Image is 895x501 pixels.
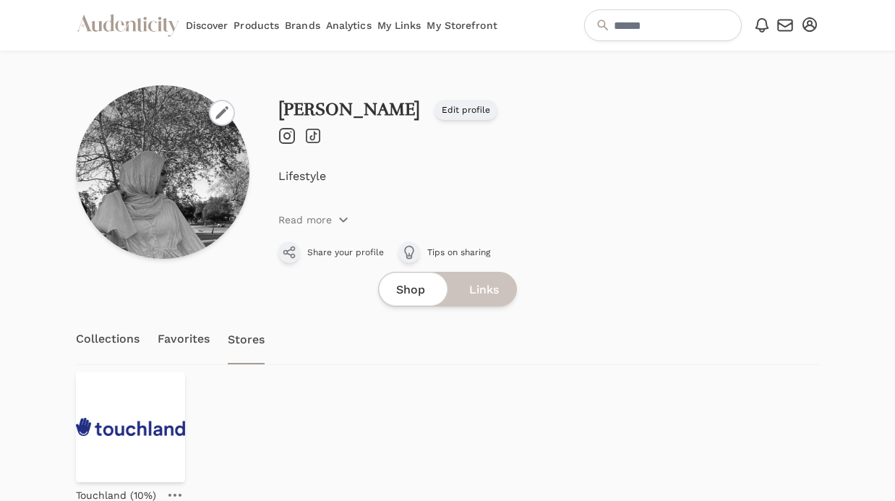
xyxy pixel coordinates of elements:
a: [PERSON_NAME] [278,98,420,120]
span: Shop [396,281,425,299]
p: Lifestyle [278,168,820,185]
label: Change photo [209,100,235,126]
a: Collections [76,314,140,364]
span: Links [469,281,499,299]
a: Edit profile [434,100,497,120]
button: Read more [278,213,349,227]
a: Favorites [158,314,210,364]
span: Tips on sharing [427,247,490,258]
p: Read more [278,213,332,227]
button: Share your profile [278,241,384,263]
a: Tips on sharing [398,241,490,263]
span: Share your profile [307,247,384,258]
img: 637588e861ace04eef377fd3_touchland-p-800.png [76,372,186,482]
img: Profile picture [76,85,249,259]
a: Stores [228,314,265,364]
